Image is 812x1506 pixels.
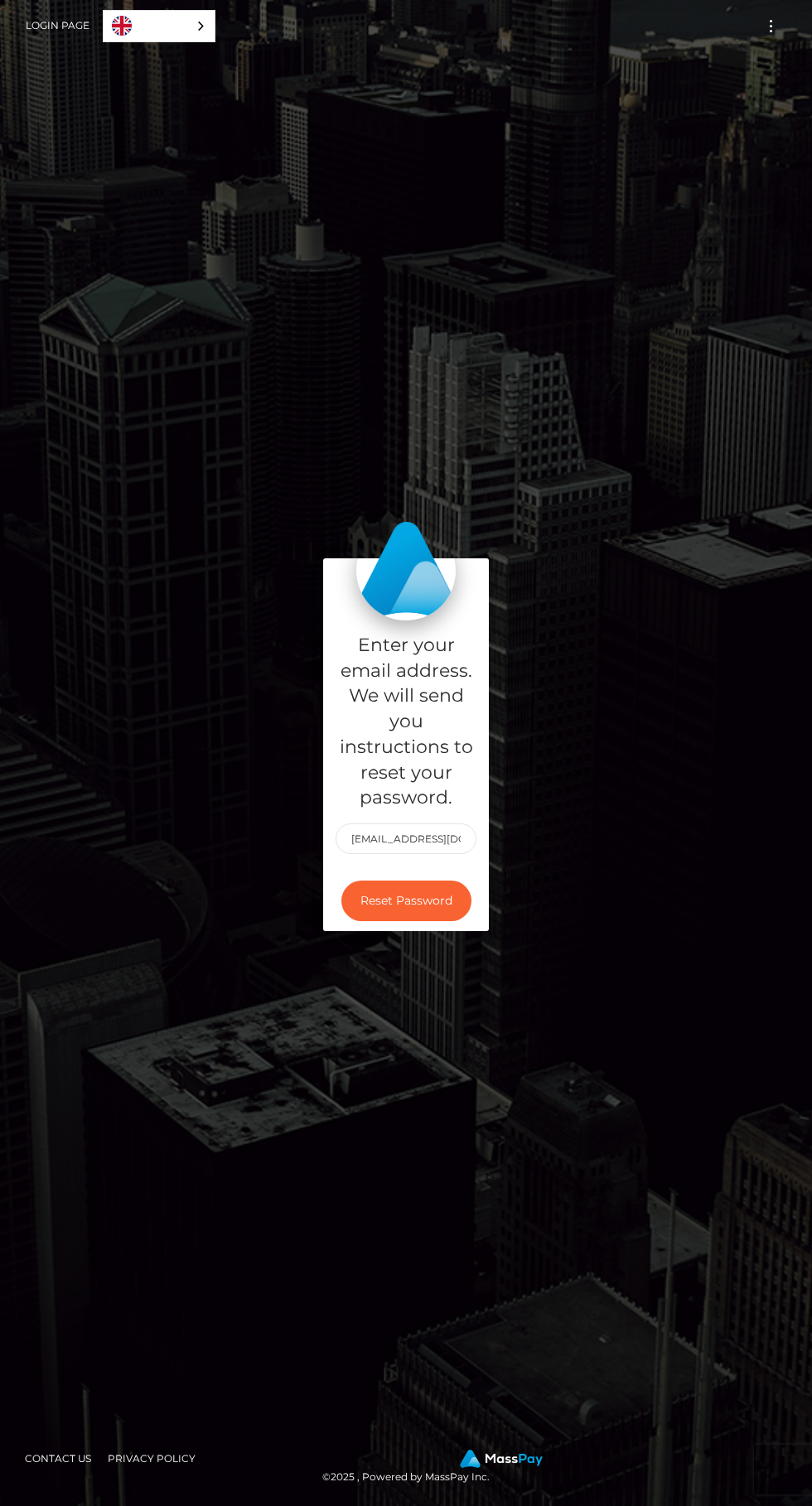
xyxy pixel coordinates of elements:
div: Language [103,10,215,42]
img: MassPay Login [356,521,456,620]
h5: Enter your email address. We will send you instructions to reset your password. [336,633,476,811]
img: MassPay [460,1450,543,1468]
button: Toggle navigation [756,15,786,37]
a: Privacy Policy [101,1446,202,1471]
a: English [104,11,215,41]
aside: Language selected: English [103,10,215,42]
div: © 2025 , Powered by MassPay Inc. [12,1450,800,1486]
a: Contact Us [18,1446,98,1471]
a: Login Page [26,8,89,43]
input: E-mail... [336,823,476,854]
button: Reset Password [341,881,471,921]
